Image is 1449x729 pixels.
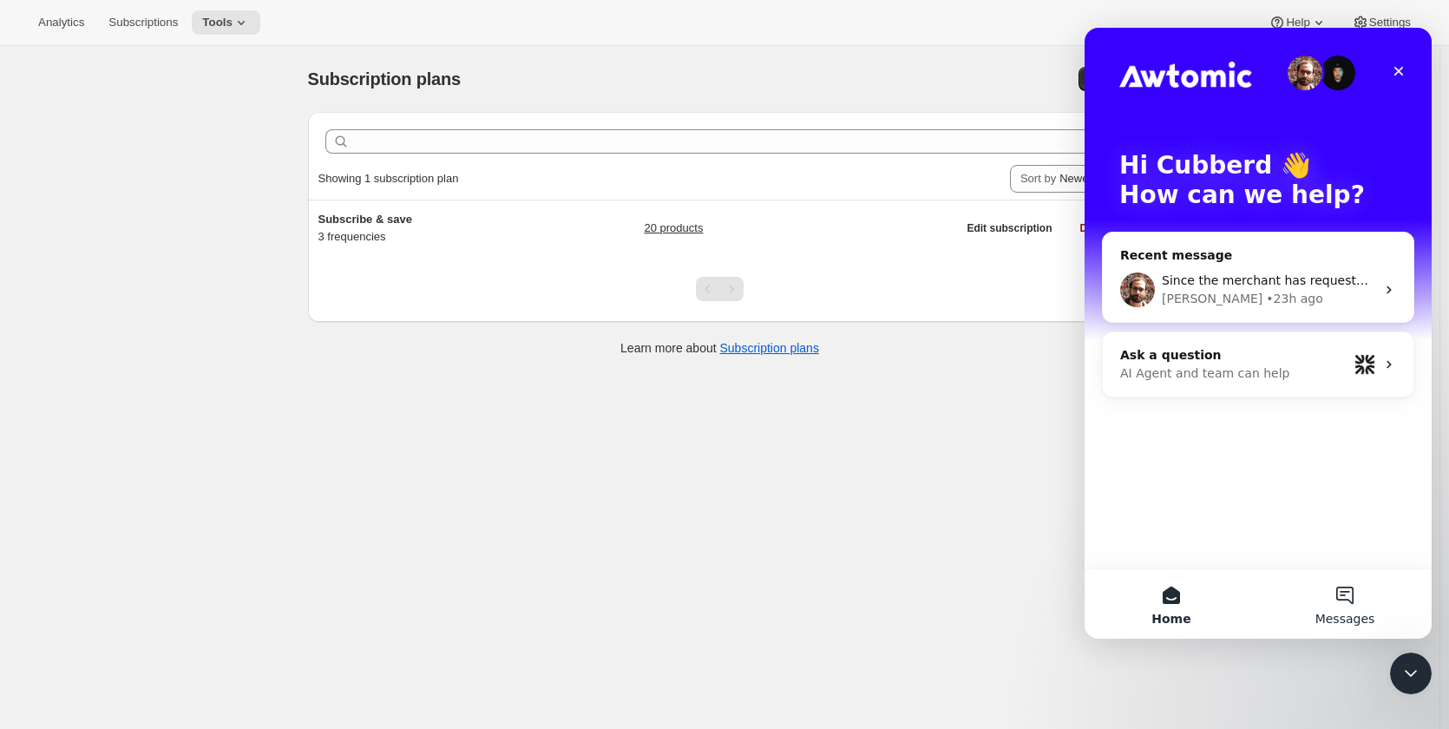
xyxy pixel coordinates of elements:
[98,10,188,35] button: Subscriptions
[108,16,178,30] span: Subscriptions
[36,337,263,355] div: AI Agent and team can help
[77,262,178,280] div: [PERSON_NAME]
[36,319,263,337] div: Ask a question
[1258,10,1337,35] button: Help
[202,16,233,30] span: Tools
[967,221,1052,235] span: Edit subscription
[644,220,703,237] a: 20 products
[696,277,744,301] nav: Pagination
[174,542,347,611] button: Messages
[1369,16,1411,30] span: Settings
[38,16,84,30] span: Analytics
[67,585,106,597] span: Home
[192,10,260,35] button: Tools
[28,10,95,35] button: Analytics
[1079,67,1131,91] button: Create
[231,585,291,597] span: Messages
[1069,216,1121,240] button: Delete
[1085,28,1432,639] iframe: Intercom live chat
[318,172,459,185] span: Showing 1 subscription plan
[181,262,238,280] div: • 23h ago
[17,304,330,370] div: Ask a questionAI Agent and team can helpProfile image for Fin
[720,341,819,355] a: Subscription plans
[1341,10,1421,35] button: Settings
[956,216,1062,240] button: Edit subscription
[1079,221,1111,235] span: Delete
[270,326,291,347] img: Profile image for Fin
[1390,653,1432,694] iframe: Intercom live chat
[308,69,461,89] span: Subscription plans
[298,28,330,59] div: Close
[77,246,781,259] span: Since the merchant has requested some custom style work from our support team it'll require the p...
[1286,16,1309,30] span: Help
[318,213,412,226] span: Subscribe & save
[318,211,535,246] div: 3 frequencies
[620,339,819,357] p: Learn more about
